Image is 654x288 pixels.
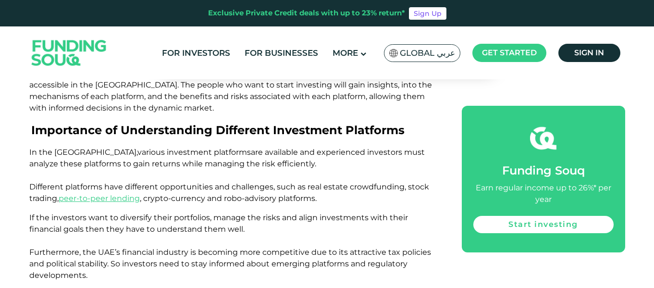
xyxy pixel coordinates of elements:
[22,29,116,77] img: Logo
[160,45,233,61] a: For Investors
[137,148,251,157] a: various investment platforms
[29,148,429,203] span: In the [GEOGRAPHIC_DATA], are available and experienced investors must analyze these platforms to...
[242,45,321,61] a: For Businesses
[482,48,537,57] span: Get started
[530,125,556,151] img: fsicon
[558,44,620,62] a: Sign in
[29,69,432,113] span: In this blog, we will be explaining the various investment platforms for professional investors t...
[574,48,604,57] span: Sign in
[29,213,431,280] span: If the investors want to diversify their portfolios, manage the risks and align investments with ...
[473,182,614,205] div: Earn regular income up to 26%* per year
[389,49,398,57] img: SA Flag
[333,48,358,58] span: More
[502,163,585,177] span: Funding Souq
[208,8,405,19] div: Exclusive Private Credit deals with up to 23% return*
[400,48,455,59] span: Global عربي
[31,123,405,137] span: Importance of Understanding Different Investment Platforms
[409,7,446,20] a: Sign Up
[473,216,614,233] a: Start investing
[59,194,140,203] a: peer-to-peer lending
